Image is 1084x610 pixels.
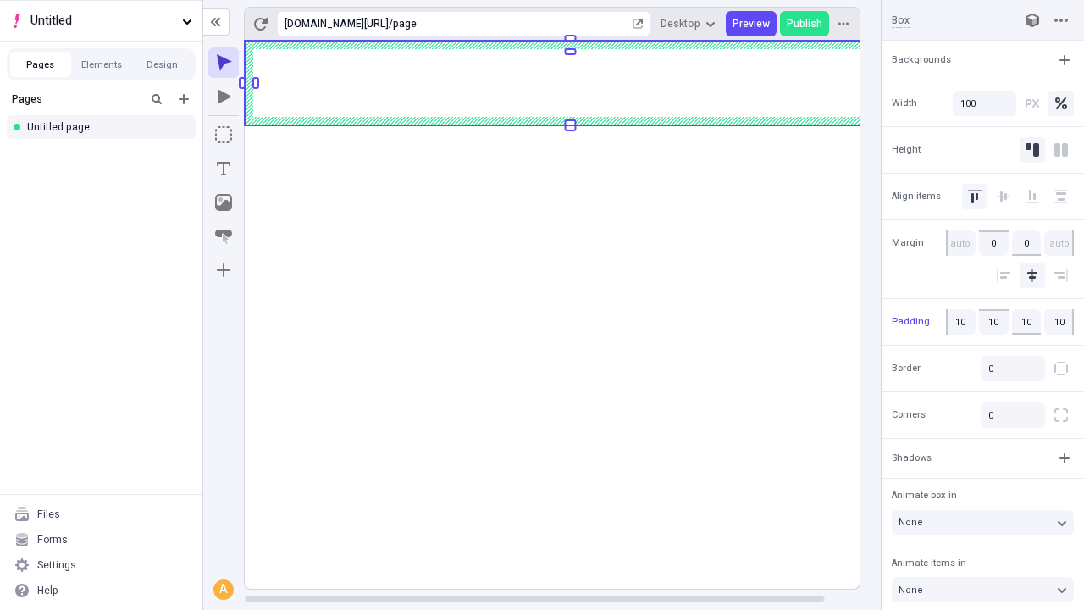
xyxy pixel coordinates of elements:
button: Publish [780,11,829,36]
span: Align items [892,189,941,203]
button: Bottom [1020,184,1045,209]
span: Untitled [30,12,175,30]
input: Box [892,13,1003,28]
span: Preview [733,17,770,30]
button: Image [208,187,239,218]
button: None [892,577,1074,602]
button: Design [132,52,193,77]
div: Forms [37,533,68,546]
button: Preview [726,11,777,36]
input: auto [979,230,1009,256]
span: Padding [892,314,930,329]
div: Help [37,584,58,597]
button: Text [208,153,239,184]
button: Middle [991,184,1016,209]
span: Margin [892,236,924,251]
div: page [393,17,629,30]
input: auto [946,230,976,256]
span: Animate box in [892,488,957,502]
span: Shadows [892,451,932,465]
button: Elements [71,52,132,77]
button: Align left [991,263,1016,288]
div: A [215,581,232,598]
button: None [892,510,1074,535]
button: Space between [1048,184,1074,209]
div: Untitled page [27,120,182,134]
span: Corners [892,408,926,423]
button: Pixels [1020,91,1045,116]
button: Add new [174,89,194,109]
span: Width [892,96,917,110]
span: Desktop [661,17,700,30]
div: Pages [12,92,140,106]
span: None [899,515,923,530]
span: Height [892,142,921,157]
button: Align center [1020,263,1045,288]
div: Files [37,507,60,521]
button: Button [208,221,239,252]
span: Border [892,362,921,376]
button: Top [962,184,987,209]
span: None [899,583,923,597]
button: Stretch [1048,137,1074,163]
input: auto [1044,230,1074,256]
div: / [389,17,393,30]
button: Align right [1048,263,1074,288]
button: Box [208,119,239,150]
button: Desktop [654,11,722,36]
span: Animate items in [892,556,966,570]
span: Publish [787,17,822,30]
button: Percentage [1048,91,1074,116]
div: [URL][DOMAIN_NAME] [285,17,389,30]
input: auto [1012,230,1042,256]
button: Auto [1020,137,1045,163]
button: Pages [10,52,71,77]
div: Settings [37,558,76,572]
span: Backgrounds [892,53,951,67]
